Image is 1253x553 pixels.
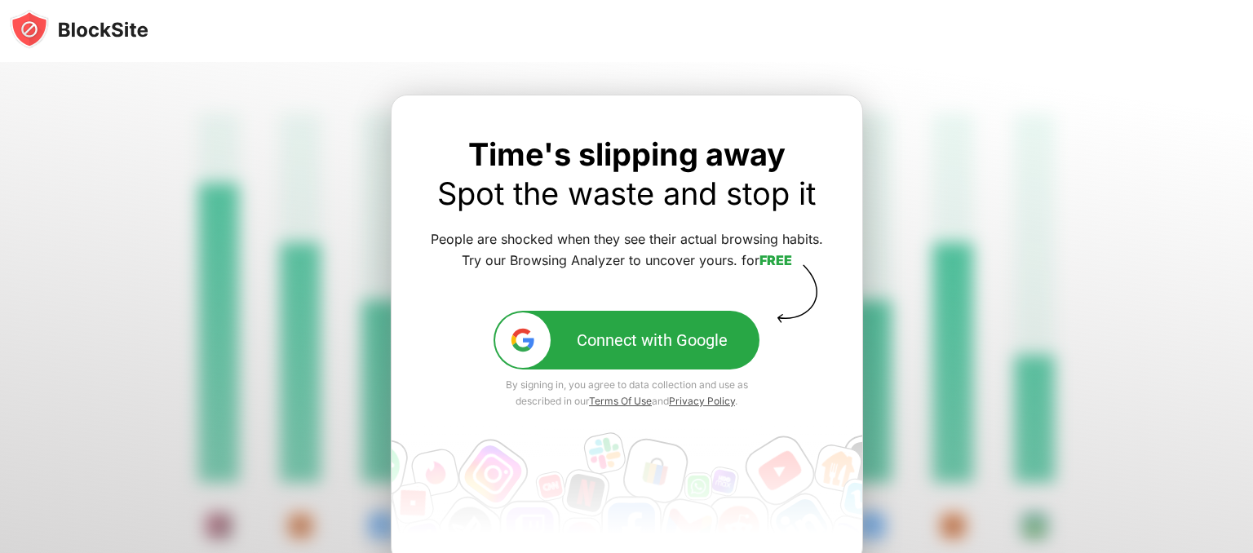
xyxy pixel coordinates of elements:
div: By signing in, you agree to data collection and use as described in our and . [494,377,759,409]
div: Connect with Google [577,330,728,350]
a: FREE [759,252,792,268]
img: google-ic [509,326,537,354]
img: blocksite-icon-black.svg [10,10,148,49]
a: Privacy Policy [669,395,735,407]
button: google-icConnect with Google [494,311,759,369]
img: vector-arrow-block.svg [771,264,823,323]
a: Terms Of Use [589,395,652,407]
a: Spot the waste and stop it [437,175,816,212]
div: Time's slipping away [431,135,823,213]
div: People are shocked when they see their actual browsing habits. Try our Browsing Analyzer to uncov... [431,229,823,272]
